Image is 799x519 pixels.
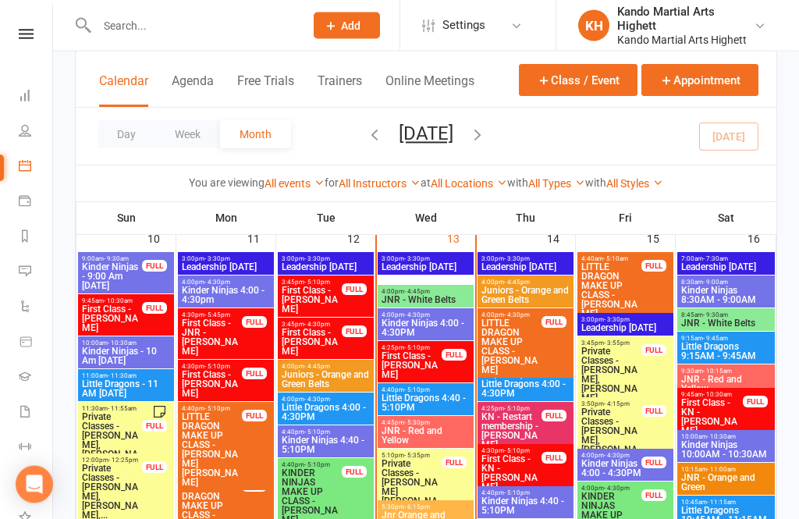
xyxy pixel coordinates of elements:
span: 9:15am [680,336,772,343]
span: Leadership [DATE] [181,263,271,272]
div: 13 [447,226,475,251]
span: - 4:30pm [504,312,530,319]
span: LITTLE DRAGON MAKE UP CLASS - [PERSON_NAME] [PERSON_NAME] [181,413,243,488]
span: Juniors - Orange and Green Belts [481,286,570,305]
strong: at [421,176,431,189]
span: - 4:45pm [404,289,430,296]
span: 12:00pm [81,457,143,464]
div: FULL [743,396,768,408]
div: FULL [142,261,167,272]
span: - 10:15am [703,368,732,375]
span: - 6:15pm [404,504,430,511]
span: First Class - [PERSON_NAME] [281,329,343,357]
span: 4:00pm [381,312,471,319]
span: 4:40am [581,256,642,263]
span: 4:40pm [481,490,570,497]
a: Product Sales [19,325,54,361]
div: Kando Martial Arts Highett [617,5,754,33]
div: FULL [242,317,267,329]
span: - 5:10pm [204,406,230,413]
span: - 3:30pm [604,317,630,324]
strong: You are viewing [189,176,265,189]
span: - 7:30am [703,256,728,263]
span: 4:40pm [281,462,343,469]
span: 10:45am [680,499,772,507]
span: Private Classes - [PERSON_NAME], [PERSON_NAME] [581,408,642,464]
div: FULL [542,411,566,422]
span: - 5:10pm [404,345,430,352]
span: - 10:30am [703,392,732,399]
div: 10 [147,226,176,251]
a: People [19,115,54,150]
th: Fri [576,201,676,234]
div: FULL [242,411,267,422]
span: 5:30pm [381,504,471,511]
span: First Class - [PERSON_NAME] [81,305,143,333]
span: - 5:10pm [504,490,530,497]
div: FULL [142,303,167,315]
span: 3:00pm [281,256,371,263]
span: First Class - [PERSON_NAME] [281,286,343,315]
button: Online Meetings [385,73,474,107]
span: - 3:55pm [604,340,630,347]
span: - 11:30am [108,373,137,380]
div: Kando Martial Arts Highett [617,33,754,47]
span: Leadership [DATE] [581,324,670,333]
span: First Class - KN - [PERSON_NAME] [481,455,542,492]
div: FULL [342,326,367,338]
span: First Class - JNR - [PERSON_NAME] [181,319,243,357]
strong: with [507,176,528,189]
div: 11 [247,226,275,251]
span: Leadership [DATE] [281,263,371,272]
div: 16 [748,226,776,251]
strong: for [325,176,339,189]
span: - 4:15pm [604,401,630,408]
span: - 5:10pm [504,406,530,413]
button: Day [98,120,155,148]
span: 7:00am [680,256,772,263]
button: Week [155,120,220,148]
span: 4:30pm [181,312,243,319]
span: JNR - White Belts [680,319,772,329]
span: 4:45pm [381,420,471,427]
div: 14 [547,226,575,251]
span: 8:45am [680,312,772,319]
span: First Class - KN - [PERSON_NAME] [680,399,744,436]
span: Settings [442,8,485,43]
div: 15 [647,226,675,251]
span: 11:30am [81,406,143,413]
span: - 5:30pm [404,420,430,427]
span: 4:30pm [181,364,243,371]
span: - 4:30pm [304,322,330,329]
span: 4:00pm [181,279,271,286]
span: Little Dragons 4:40 - 5:10PM [381,394,471,413]
span: - 4:45pm [504,279,530,286]
span: LITTLE DRAGON MAKE UP CLASS - [PERSON_NAME] [481,319,542,375]
span: 9:45am [81,298,143,305]
span: - 9:30am [703,312,728,319]
span: Private Classes - [PERSON_NAME], [PERSON_NAME]... [581,347,642,403]
div: FULL [342,284,367,296]
div: FULL [641,406,666,418]
span: - 4:30pm [404,312,430,319]
span: Kinder Ninjas - 10 Am [DATE] [81,347,171,366]
span: - 4:30pm [604,453,630,460]
span: 4:40pm [181,406,243,413]
a: All events [265,177,325,190]
div: FULL [442,457,467,469]
span: - 11:55am [108,406,137,413]
span: - 10:30am [707,434,736,441]
span: - 4:30pm [304,396,330,403]
input: Search... [92,15,293,37]
th: Wed [376,201,476,234]
div: FULL [142,462,167,474]
span: - 5:10pm [504,448,530,455]
div: FULL [641,261,666,272]
a: Calendar [19,150,54,185]
span: 4:25pm [481,406,542,413]
span: JNR - Red and Yellow [680,375,772,394]
a: All Types [528,177,585,190]
span: 3:45pm [281,322,343,329]
span: Kinder Ninjas 4:40 - 5:10PM [481,497,570,516]
div: FULL [442,350,467,361]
